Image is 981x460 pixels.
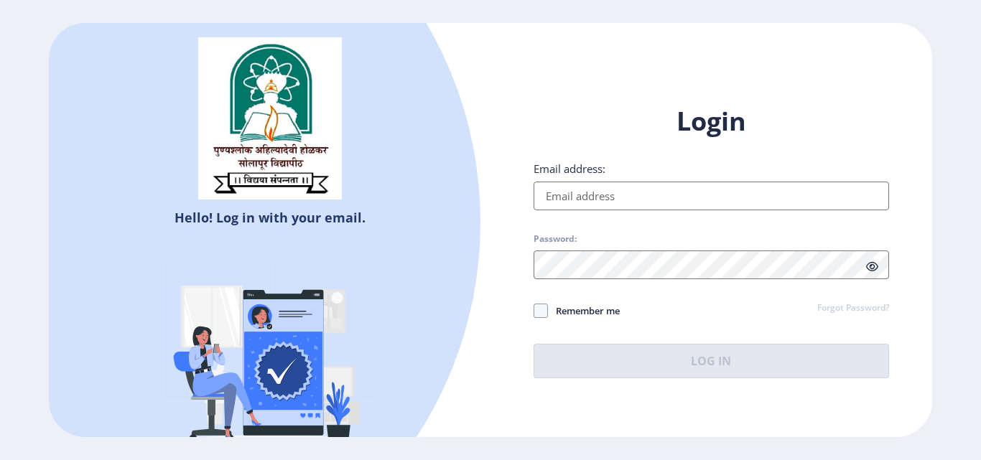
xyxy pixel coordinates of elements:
h1: Login [534,104,889,139]
input: Email address [534,182,889,210]
img: sulogo.png [198,37,342,200]
a: Forgot Password? [817,302,889,315]
button: Log In [534,344,889,378]
span: Remember me [548,302,620,319]
label: Password: [534,233,577,245]
label: Email address: [534,161,605,176]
